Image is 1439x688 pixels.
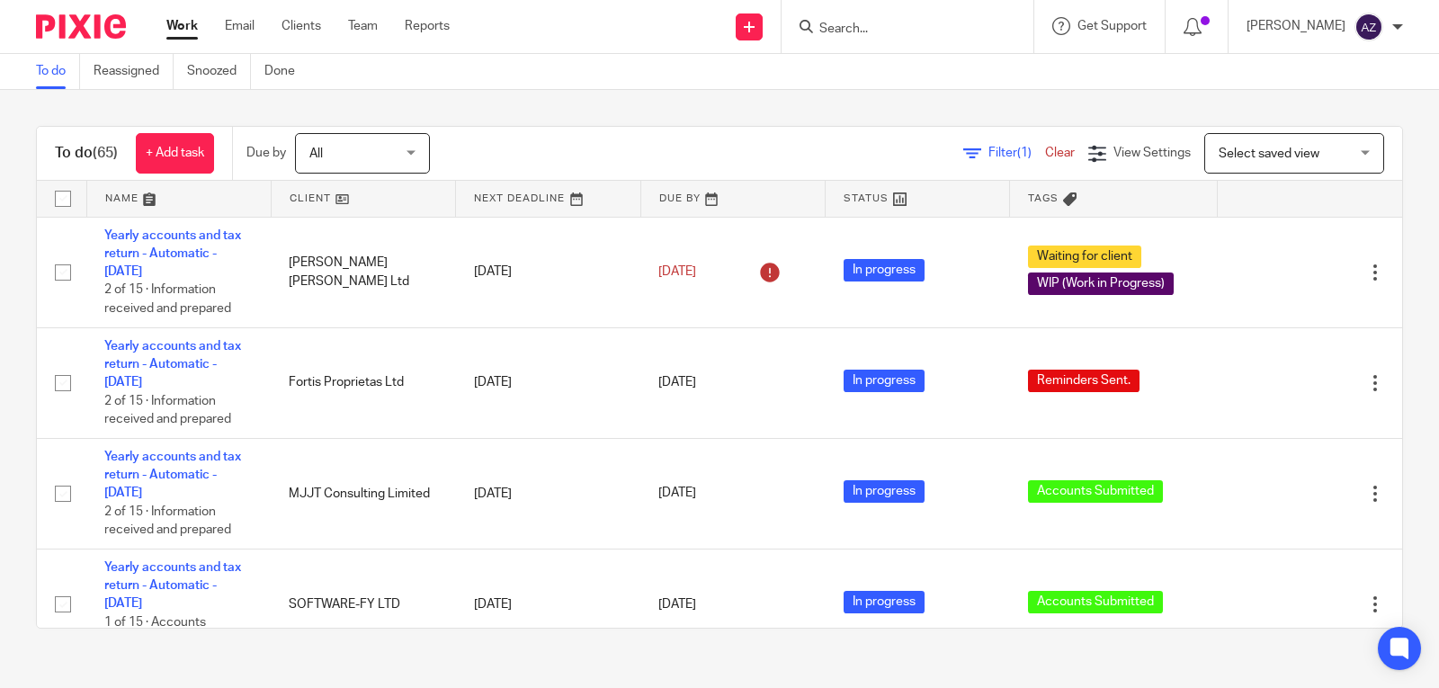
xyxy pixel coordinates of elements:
[1113,147,1191,159] span: View Settings
[1354,13,1383,41] img: svg%3E
[1028,246,1141,268] span: Waiting for client
[36,54,80,89] a: To do
[282,17,321,35] a: Clients
[136,133,214,174] a: + Add task
[309,147,323,160] span: All
[271,217,455,327] td: [PERSON_NAME] [PERSON_NAME] Ltd
[1077,20,1147,32] span: Get Support
[456,438,640,549] td: [DATE]
[36,14,126,39] img: Pixie
[1219,147,1319,160] span: Select saved view
[658,598,696,611] span: [DATE]
[94,54,174,89] a: Reassigned
[166,17,198,35] a: Work
[844,259,925,281] span: In progress
[104,229,241,279] a: Yearly accounts and tax return - Automatic - [DATE]
[271,327,455,438] td: Fortis Proprietas Ltd
[104,561,241,611] a: Yearly accounts and tax return - Automatic - [DATE]
[93,146,118,160] span: (65)
[104,505,231,537] span: 2 of 15 · Information received and prepared
[246,144,286,162] p: Due by
[1028,370,1140,392] span: Reminders Sent.
[844,591,925,613] span: In progress
[658,265,696,278] span: [DATE]
[1247,17,1345,35] p: [PERSON_NAME]
[104,395,231,426] span: 2 of 15 · Information received and prepared
[348,17,378,35] a: Team
[1028,591,1163,613] span: Accounts Submitted
[844,370,925,392] span: In progress
[844,480,925,503] span: In progress
[658,377,696,389] span: [DATE]
[104,284,231,316] span: 2 of 15 · Information received and prepared
[1028,480,1163,503] span: Accounts Submitted
[264,54,308,89] a: Done
[405,17,450,35] a: Reports
[456,217,640,327] td: [DATE]
[456,327,640,438] td: [DATE]
[55,144,118,163] h1: To do
[818,22,979,38] input: Search
[1045,147,1075,159] a: Clear
[104,451,241,500] a: Yearly accounts and tax return - Automatic - [DATE]
[988,147,1045,159] span: Filter
[658,487,696,500] span: [DATE]
[104,340,241,389] a: Yearly accounts and tax return - Automatic - [DATE]
[1017,147,1032,159] span: (1)
[1028,273,1174,295] span: WIP (Work in Progress)
[187,54,251,89] a: Snoozed
[271,549,455,659] td: SOFTWARE-FY LTD
[271,438,455,549] td: MJJT Consulting Limited
[225,17,255,35] a: Email
[456,549,640,659] td: [DATE]
[1028,193,1059,203] span: Tags
[104,616,228,648] span: 1 of 15 · Accounts paperwork reminder 1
